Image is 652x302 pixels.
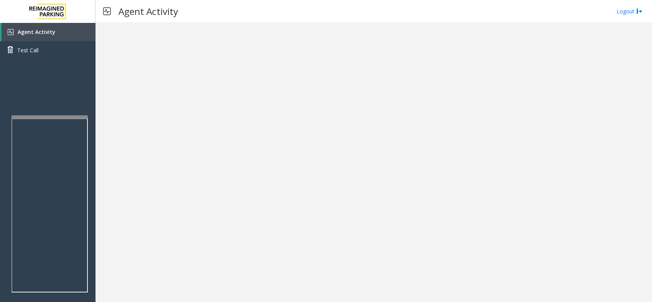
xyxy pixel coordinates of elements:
[115,2,182,21] h3: Agent Activity
[2,23,95,41] a: Agent Activity
[636,7,642,15] img: logout
[17,46,39,54] span: Test Call
[616,7,642,15] a: Logout
[18,28,55,36] span: Agent Activity
[103,2,111,21] img: pageIcon
[8,29,14,35] img: 'icon'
